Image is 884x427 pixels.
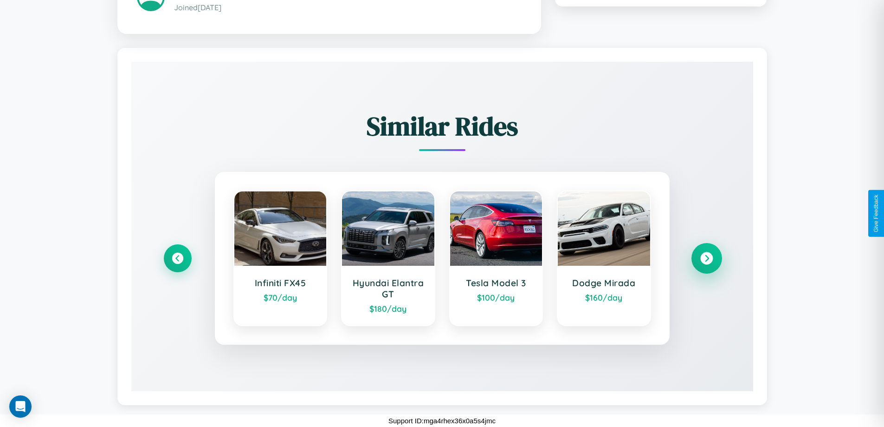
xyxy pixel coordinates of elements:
[244,292,317,302] div: $ 70 /day
[244,277,317,289] h3: Infiniti FX45
[9,395,32,418] div: Open Intercom Messenger
[174,1,522,14] p: Joined [DATE]
[873,195,879,232] div: Give Feedback
[351,277,425,300] h3: Hyundai Elantra GT
[567,292,641,302] div: $ 160 /day
[351,303,425,314] div: $ 180 /day
[567,277,641,289] h3: Dodge Mirada
[233,191,328,326] a: Infiniti FX45$70/day
[449,191,543,326] a: Tesla Model 3$100/day
[459,292,533,302] div: $ 100 /day
[388,414,496,427] p: Support ID: mga4rhex36x0a5s4jmc
[557,191,651,326] a: Dodge Mirada$160/day
[164,108,721,144] h2: Similar Rides
[459,277,533,289] h3: Tesla Model 3
[341,191,435,326] a: Hyundai Elantra GT$180/day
